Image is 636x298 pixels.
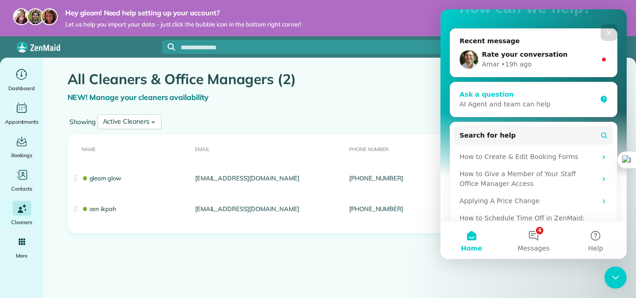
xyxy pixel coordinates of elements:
th: Name [68,134,191,163]
a: Cleaners [4,201,40,227]
strong: Hey gleam! Need help setting up your account? [65,8,301,18]
th: Email [191,134,345,163]
span: Dashboard [8,84,35,93]
td: [EMAIL_ADDRESS][DOMAIN_NAME] [191,163,345,193]
a: NEW! Manage your cleaners availability [68,93,209,102]
a: Bookings [4,134,40,160]
iframe: Intercom live chat [604,266,627,289]
a: Contacts [4,167,40,193]
a: Appointments [4,100,40,126]
a: [PHONE_NUMBER] [349,205,403,212]
img: maria-72a9807cf96188c08ef61303f053569d2e2a8a1cde33d635c8a3ac13582a053d.jpg [13,8,30,25]
td: [EMAIL_ADDRESS][DOMAIN_NAME] [191,193,345,224]
div: Active Cleaners [103,117,149,126]
h1: All Cleaners & Office Managers (2) [68,72,495,87]
img: jorge-587dff0eeaa6aab1f244e6dc62b8924c3b6ad411094392a53c71c6c4a576187d.jpg [27,8,44,25]
span: More [16,251,27,260]
th: Phone number [345,134,445,163]
label: Showing [68,117,97,126]
a: [PHONE_NUMBER] [349,174,403,182]
span: Appointments [5,117,39,126]
svg: Focus search [168,43,175,51]
span: Contacts [11,184,32,193]
span: Bookings [11,151,33,160]
iframe: Intercom live chat [440,9,627,259]
span: Let us help you import your data - just click the bubble icon in the bottom right corner! [65,20,301,28]
img: michelle-19f622bdf1676172e81f8f8fba1fb50e276960ebfe0243fe18214015130c80e4.jpg [41,8,58,25]
a: Dashboard [4,67,40,93]
button: Focus search [162,43,175,51]
span: Cleaners [11,218,32,227]
a: zen ikpah [81,205,117,212]
a: gleam glow [81,174,122,182]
